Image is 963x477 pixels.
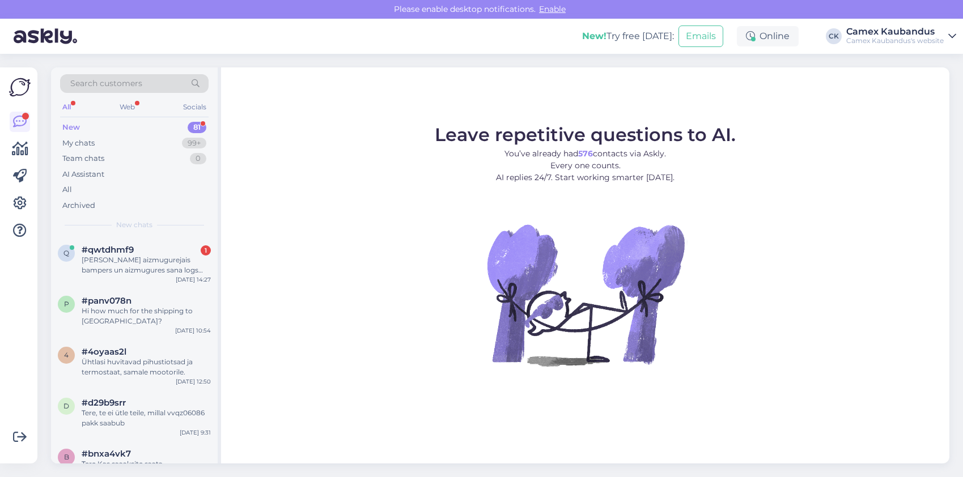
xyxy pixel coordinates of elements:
[62,184,72,195] div: All
[176,377,211,386] div: [DATE] 12:50
[70,78,142,90] span: Search customers
[181,100,209,114] div: Socials
[82,398,126,408] span: #d29b9srr
[180,428,211,437] div: [DATE] 9:31
[64,351,69,359] span: 4
[62,153,104,164] div: Team chats
[737,26,799,46] div: Online
[64,453,69,461] span: b
[82,245,134,255] span: #qwtdhmf9
[63,402,69,410] span: d
[82,449,131,459] span: #bnxa4vk7
[82,357,211,377] div: Ühtlasi huvitavad pihustiotsad ja termostaat, samale mootorile.
[117,100,137,114] div: Web
[176,275,211,284] div: [DATE] 14:27
[435,123,736,146] span: Leave repetitive questions to AI.
[846,36,944,45] div: Camex Kaubandus's website
[116,220,152,230] span: New chats
[582,29,674,43] div: Try free [DATE]:
[62,122,80,133] div: New
[846,27,956,45] a: Camex KaubandusCamex Kaubandus's website
[62,200,95,211] div: Archived
[82,255,211,275] div: [PERSON_NAME] aizmugurejais bampers un aizmugures sana logs interese!
[62,169,104,180] div: AI Assistant
[182,138,206,149] div: 99+
[64,300,69,308] span: p
[190,153,206,164] div: 0
[60,100,73,114] div: All
[435,148,736,184] p: You’ve already had contacts via Askly. Every one counts. AI replies 24/7. Start working smarter [...
[62,138,95,149] div: My chats
[9,76,31,98] img: Askly Logo
[188,122,206,133] div: 81
[483,193,688,397] img: No Chat active
[82,306,211,326] div: Hi how much for the shipping to [GEOGRAPHIC_DATA]?
[201,245,211,255] div: 1
[82,347,126,357] span: #4oyaas2l
[536,4,569,14] span: Enable
[63,249,69,257] span: q
[582,31,606,41] b: New!
[826,28,842,44] div: CK
[846,27,944,36] div: Camex Kaubandus
[678,25,723,47] button: Emails
[175,326,211,335] div: [DATE] 10:54
[578,148,593,159] b: 576
[82,296,131,306] span: #panv078n
[82,408,211,428] div: Tere, te ei ütle teile, millal vvqz06086 pakk saabub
